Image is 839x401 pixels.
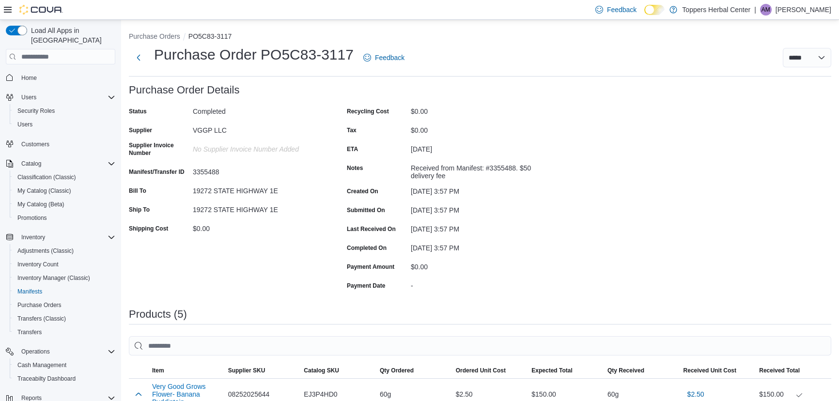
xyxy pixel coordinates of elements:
span: AM [761,4,770,15]
div: Completed [193,104,323,115]
button: Catalog [2,157,119,170]
div: Received from Manifest: #3355488. $50 delivery fee [411,160,541,180]
button: Home [2,70,119,84]
span: Adjustments (Classic) [14,245,115,257]
span: Item [152,367,164,374]
span: Qty Ordered [380,367,414,374]
button: Users [2,91,119,104]
img: Cova [19,5,63,15]
label: Bill To [129,187,146,195]
span: Feedback [375,53,404,62]
span: Adjustments (Classic) [17,247,74,255]
span: Users [17,121,32,128]
h3: Purchase Order Details [129,84,240,96]
span: Catalog SKU [304,367,339,374]
span: Security Roles [14,105,115,117]
div: $0.00 [193,221,323,232]
span: Inventory Count [14,259,115,270]
a: My Catalog (Classic) [14,185,75,197]
input: Dark Mode [644,5,665,15]
a: Classification (Classic) [14,171,80,183]
a: Inventory Manager (Classic) [14,272,94,284]
button: Qty Ordered [376,363,452,378]
button: Users [17,92,40,103]
h1: Purchase Order PO5C83-3117 [154,45,354,64]
span: Users [21,93,36,101]
span: Purchase Orders [17,301,62,309]
span: Catalog [17,158,115,170]
span: My Catalog (Beta) [17,200,64,208]
span: My Catalog (Beta) [14,199,115,210]
span: Supplier SKU [228,367,265,374]
h3: Products (5) [129,308,187,320]
a: Security Roles [14,105,59,117]
button: Traceabilty Dashboard [10,372,119,386]
button: Item [148,363,224,378]
span: Customers [17,138,115,150]
button: Inventory [17,231,49,243]
span: Load All Apps in [GEOGRAPHIC_DATA] [27,26,115,45]
span: Operations [17,346,115,357]
p: Toppers Herbal Center [682,4,750,15]
button: Inventory Count [10,258,119,271]
button: My Catalog (Classic) [10,184,119,198]
button: PO5C83-3117 [188,32,232,40]
button: Promotions [10,211,119,225]
button: Cash Management [10,358,119,372]
span: Received Unit Cost [684,367,736,374]
a: Transfers [14,326,46,338]
a: Adjustments (Classic) [14,245,78,257]
button: Operations [17,346,54,357]
span: Inventory Manager (Classic) [17,274,90,282]
a: Feedback [359,48,408,67]
button: Expected Total [528,363,604,378]
a: Purchase Orders [14,299,65,311]
span: Inventory [17,231,115,243]
button: Adjustments (Classic) [10,244,119,258]
span: Users [17,92,115,103]
span: Security Roles [17,107,55,115]
span: Customers [21,140,49,148]
span: Inventory Count [17,261,59,268]
button: Supplier SKU [224,363,300,378]
span: Classification (Classic) [17,173,76,181]
span: Ordered Unit Cost [456,367,506,374]
button: Ordered Unit Cost [452,363,528,378]
label: Last Received On [347,225,396,233]
span: Transfers (Classic) [14,313,115,324]
a: Home [17,72,41,84]
button: Received Unit Cost [680,363,756,378]
span: Traceabilty Dashboard [14,373,115,385]
label: Supplier Invoice Number [129,141,189,157]
span: Expected Total [531,367,572,374]
a: Customers [17,139,53,150]
span: Qty Received [607,367,644,374]
span: Promotions [14,212,115,224]
label: Tax [347,126,357,134]
label: Manifest/Transfer ID [129,168,185,176]
a: Users [14,119,36,130]
span: Classification (Classic) [14,171,115,183]
span: Manifests [14,286,115,297]
nav: An example of EuiBreadcrumbs [129,31,831,43]
div: 3355488 [193,164,323,176]
label: Notes [347,164,363,172]
span: Catalog [21,160,41,168]
a: Traceabilty Dashboard [14,373,79,385]
label: Status [129,108,147,115]
span: Transfers [17,328,42,336]
button: Manifests [10,285,119,298]
div: No Supplier Invoice Number added [193,141,323,153]
div: $0.00 [411,104,541,115]
button: Qty Received [604,363,680,378]
span: Users [14,119,115,130]
span: $2.50 [687,389,704,399]
button: Catalog SKU [300,363,376,378]
label: Payment Amount [347,263,394,271]
button: Security Roles [10,104,119,118]
p: [PERSON_NAME] [776,4,831,15]
div: [DATE] 3:57 PM [411,184,541,195]
span: EJ3P4HD0 [304,388,337,400]
span: My Catalog (Classic) [14,185,115,197]
span: Feedback [607,5,637,15]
